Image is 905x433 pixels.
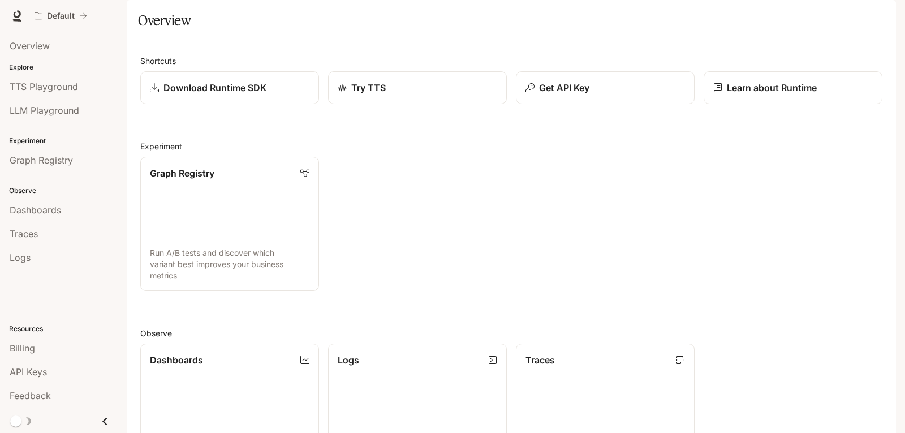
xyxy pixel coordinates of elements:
[351,81,386,95] p: Try TTS
[47,11,75,21] p: Default
[539,81,589,95] p: Get API Key
[328,71,507,104] a: Try TTS
[140,55,882,67] h2: Shortcuts
[727,81,817,95] p: Learn about Runtime
[140,327,882,339] h2: Observe
[150,353,203,367] p: Dashboards
[150,247,309,281] p: Run A/B tests and discover which variant best improves your business metrics
[338,353,359,367] p: Logs
[704,71,882,104] a: Learn about Runtime
[150,166,214,180] p: Graph Registry
[525,353,555,367] p: Traces
[140,71,319,104] a: Download Runtime SDK
[140,140,882,152] h2: Experiment
[29,5,92,27] button: All workspaces
[138,9,191,32] h1: Overview
[516,71,695,104] button: Get API Key
[140,157,319,291] a: Graph RegistryRun A/B tests and discover which variant best improves your business metrics
[163,81,266,95] p: Download Runtime SDK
